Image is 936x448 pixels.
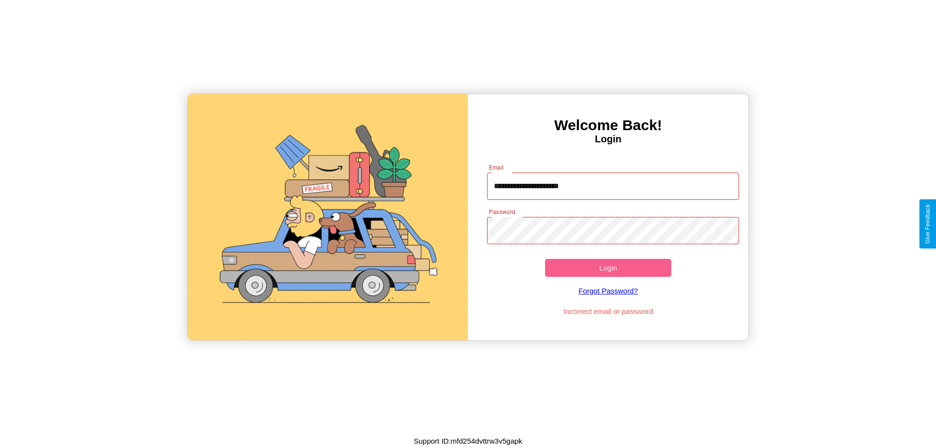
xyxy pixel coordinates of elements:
[414,434,523,448] p: Support ID: mfd254dvttrw3v5gapk
[188,94,468,340] img: gif
[489,163,504,172] label: Email
[468,117,748,134] h3: Welcome Back!
[468,134,748,145] h4: Login
[482,305,735,318] p: Incorrect email or password
[545,259,671,277] button: Login
[489,208,515,216] label: Password
[482,277,735,305] a: Forgot Password?
[924,204,931,244] div: Give Feedback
